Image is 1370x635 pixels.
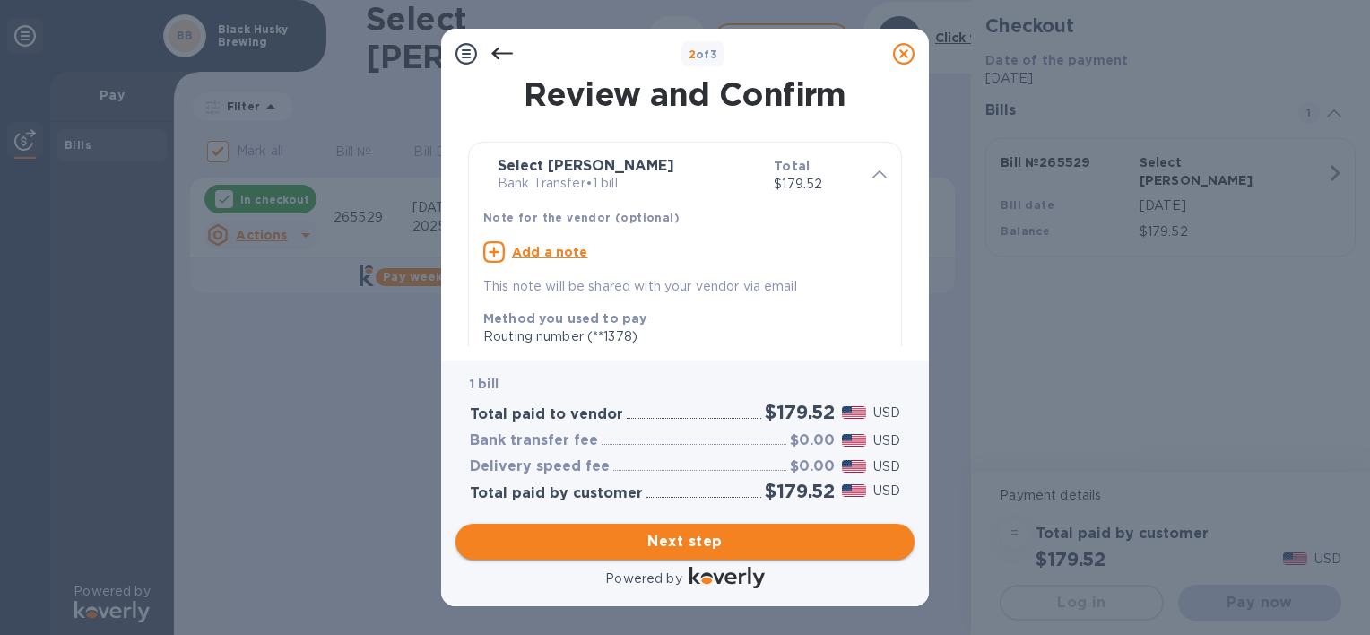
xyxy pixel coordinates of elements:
[842,434,866,447] img: USD
[464,75,906,113] h1: Review and Confirm
[470,531,900,552] span: Next step
[483,327,872,346] div: Routing number (**1378)
[689,567,765,588] img: Logo
[512,245,588,259] u: Add a note
[842,460,866,473] img: USD
[605,570,681,588] p: Powered by
[470,458,610,475] h3: Delivery speed fee
[470,432,598,449] h3: Bank transfer fee
[842,406,866,419] img: USD
[483,311,646,326] b: Method you used to pay
[483,157,887,296] div: Select [PERSON_NAME]Bank Transfer•1 billTotal$179.52Note for the vendor (optional)Add a noteThis ...
[498,157,674,174] b: Select [PERSON_NAME]
[842,484,866,497] img: USD
[765,480,835,502] h2: $179.52
[873,404,900,422] p: USD
[774,159,810,173] b: Total
[470,406,623,423] h3: Total paid to vendor
[483,211,680,224] b: Note for the vendor (optional)
[689,48,696,61] span: 2
[483,346,872,365] div: Account number (**4680)
[483,277,887,296] p: This note will be shared with your vendor via email
[790,458,835,475] h3: $0.00
[873,457,900,476] p: USD
[790,432,835,449] h3: $0.00
[873,482,900,500] p: USD
[689,48,718,61] b: of 3
[765,401,835,423] h2: $179.52
[774,175,858,194] p: $179.52
[873,431,900,450] p: USD
[455,524,915,560] button: Next step
[470,485,643,502] h3: Total paid by customer
[470,377,499,391] b: 1 bill
[498,174,759,193] p: Bank Transfer • 1 bill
